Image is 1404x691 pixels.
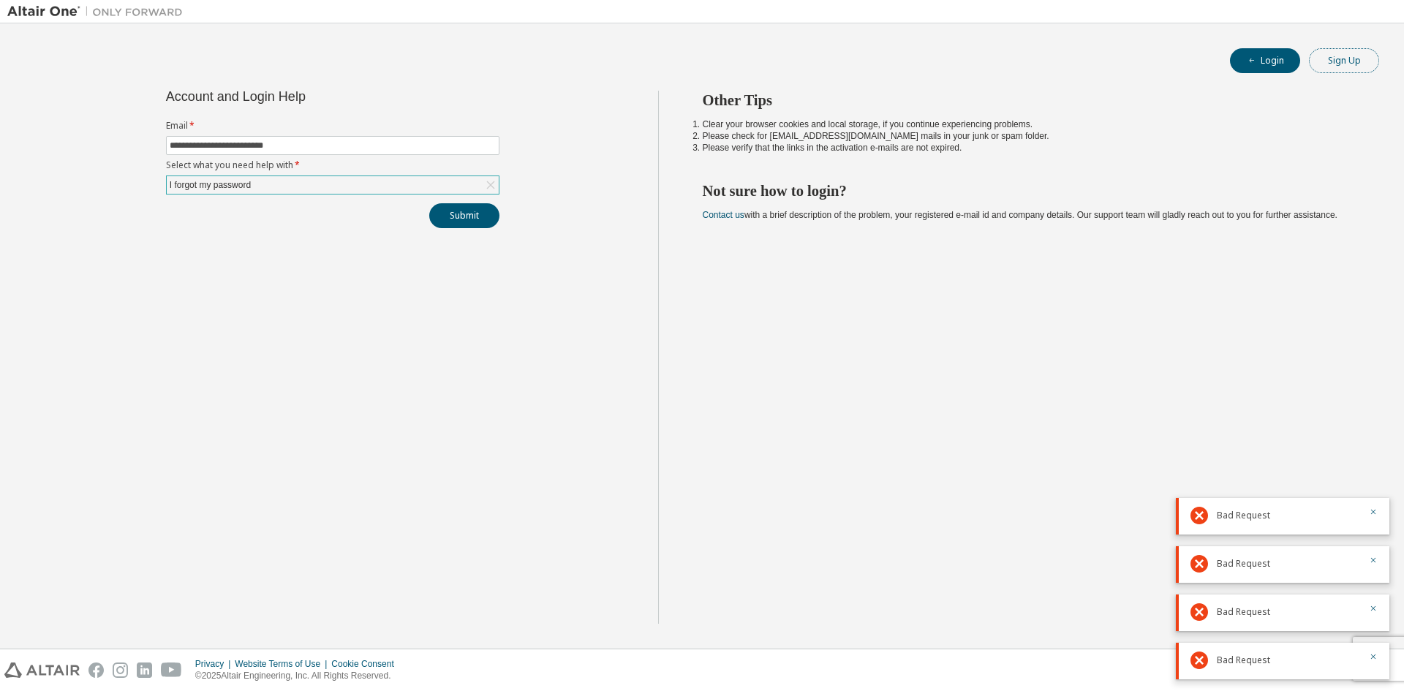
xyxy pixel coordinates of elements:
h2: Not sure how to login? [703,181,1354,200]
p: © 2025 Altair Engineering, Inc. All Rights Reserved. [195,670,403,682]
img: instagram.svg [113,662,128,678]
div: I forgot my password [167,176,499,194]
li: Please check for [EMAIL_ADDRESS][DOMAIN_NAME] mails in your junk or spam folder. [703,130,1354,142]
span: Bad Request [1217,606,1270,618]
img: linkedin.svg [137,662,152,678]
img: youtube.svg [161,662,182,678]
button: Sign Up [1309,48,1379,73]
li: Please verify that the links in the activation e-mails are not expired. [703,142,1354,154]
label: Select what you need help with [166,159,499,171]
img: facebook.svg [88,662,104,678]
li: Clear your browser cookies and local storage, if you continue experiencing problems. [703,118,1354,130]
span: Bad Request [1217,654,1270,666]
span: Bad Request [1217,558,1270,570]
label: Email [166,120,499,132]
span: with a brief description of the problem, your registered e-mail id and company details. Our suppo... [703,210,1337,220]
div: Website Terms of Use [235,658,331,670]
button: Login [1230,48,1300,73]
img: altair_logo.svg [4,662,80,678]
div: Account and Login Help [166,91,433,102]
a: Contact us [703,210,744,220]
button: Submit [429,203,499,228]
img: Altair One [7,4,190,19]
span: Bad Request [1217,510,1270,521]
div: Privacy [195,658,235,670]
div: Cookie Consent [331,658,402,670]
h2: Other Tips [703,91,1354,110]
div: I forgot my password [167,177,253,193]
